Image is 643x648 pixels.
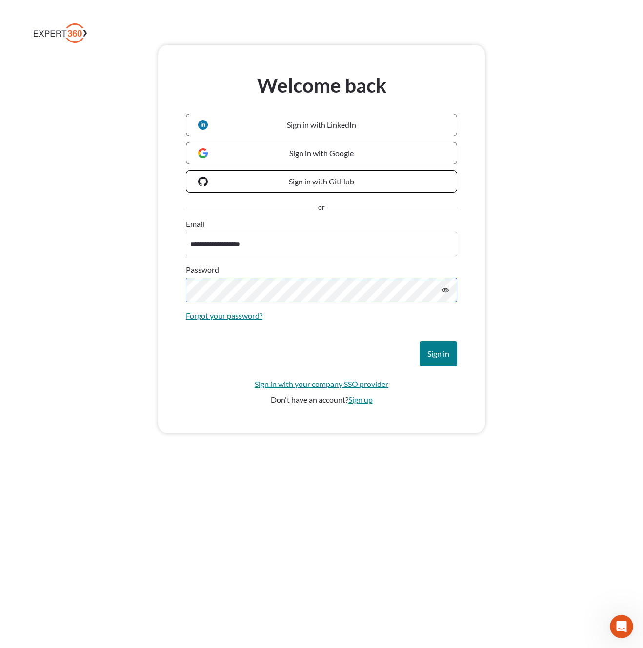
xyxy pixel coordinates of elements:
[442,287,449,294] svg: icon
[198,177,208,186] img: GitHub logo
[186,73,457,98] h3: Welcome back
[289,148,354,158] span: Sign in with Google
[271,395,348,404] span: Don't have an account?
[255,378,388,390] a: Sign in with your company SSO provider
[34,23,87,43] img: Expert 360 Logo
[186,114,457,136] a: Sign in with LinkedIn
[610,615,633,638] iframe: Intercom live chat
[198,148,208,158] img: Google logo
[186,310,262,322] a: Forgot your password?
[420,341,457,366] button: Sign in
[186,218,204,230] label: Email
[327,208,457,209] hr: Separator
[289,177,354,186] span: Sign in with GitHub
[318,202,325,214] span: or
[348,395,373,404] a: Sign up
[186,170,457,193] a: Sign in with GitHub
[427,349,449,358] span: Sign in
[287,120,356,129] span: Sign in with LinkedIn
[186,264,219,276] label: Password
[186,142,457,164] a: Sign in with Google
[198,120,208,130] img: LinkedIn logo
[186,208,316,209] hr: Separator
